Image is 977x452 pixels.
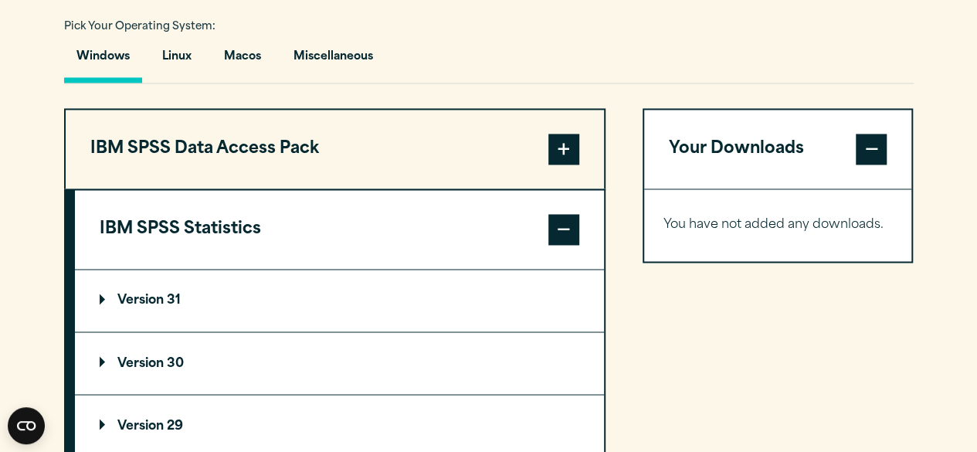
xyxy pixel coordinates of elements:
[644,189,912,261] div: Your Downloads
[8,407,45,444] button: Open CMP widget
[100,420,183,432] p: Version 29
[64,39,142,83] button: Windows
[644,110,912,189] button: Your Downloads
[75,190,604,269] button: IBM SPSS Statistics
[212,39,273,83] button: Macos
[75,332,604,394] summary: Version 30
[100,357,184,369] p: Version 30
[281,39,385,83] button: Miscellaneous
[75,270,604,331] summary: Version 31
[100,294,181,307] p: Version 31
[66,110,604,189] button: IBM SPSS Data Access Pack
[150,39,204,83] button: Linux
[64,22,215,32] span: Pick Your Operating System:
[663,214,893,236] p: You have not added any downloads.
